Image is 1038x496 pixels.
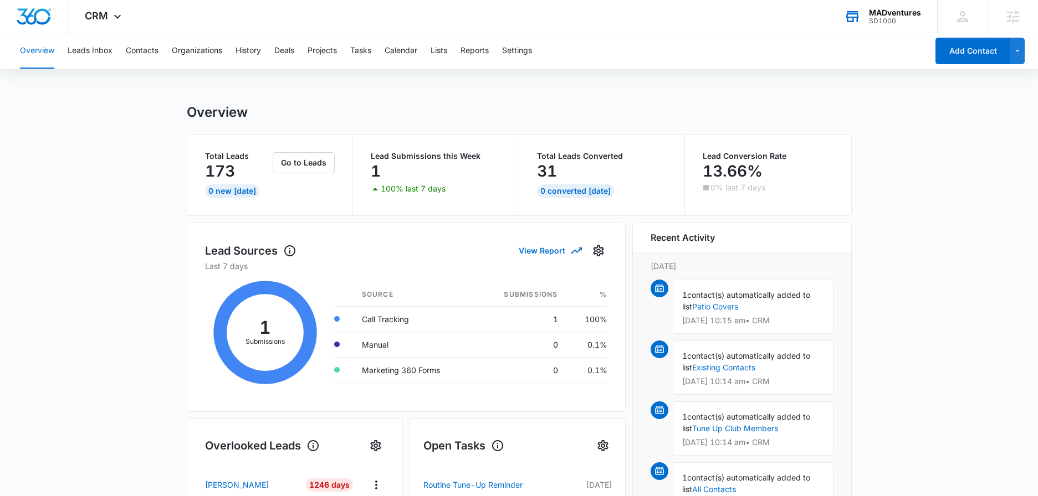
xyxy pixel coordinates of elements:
button: Contacts [126,33,158,69]
th: % [567,283,607,307]
button: Lists [431,33,447,69]
div: account id [869,17,921,25]
button: Projects [308,33,337,69]
button: Leads Inbox [68,33,113,69]
button: Organizations [172,33,222,69]
span: contact(s) automatically added to list [682,473,810,494]
p: [DATE] 10:14 am • CRM [682,438,824,446]
p: Total Leads [205,152,271,160]
a: Routine Tune-Up Reminder [423,478,553,492]
p: [DATE] [553,479,612,490]
a: Go to Leads [273,158,335,167]
th: Source [353,283,475,307]
h6: Recent Activity [651,231,715,244]
span: 1 [682,412,687,421]
th: Submissions [475,283,567,307]
p: 0% last 7 days [710,184,765,192]
button: Settings [590,242,607,260]
button: Go to Leads [273,152,335,173]
p: Lead Submissions this Week [371,152,501,160]
td: 0 [475,332,567,357]
a: Tune Up Club Members [692,423,778,433]
p: 173 [205,162,235,180]
button: Reports [461,33,489,69]
span: contact(s) automatically added to list [682,290,810,311]
a: [PERSON_NAME] [205,479,298,490]
p: Last 7 days [205,260,607,272]
span: CRM [85,10,108,22]
button: Deals [274,33,294,69]
span: contact(s) automatically added to list [682,412,810,433]
p: 100% last 7 days [381,185,446,193]
p: Lead Conversion Rate [703,152,834,160]
td: 0 [475,357,567,383]
button: Calendar [385,33,417,69]
p: Total Leads Converted [537,152,667,160]
button: View Report [519,241,581,260]
td: 0.1% [567,357,607,383]
td: 0.1% [567,332,607,357]
td: 100% [567,306,607,332]
a: All Contacts [692,484,736,494]
button: Tasks [350,33,371,69]
div: 0 New [DATE] [205,184,259,198]
td: Marketing 360 Forms [353,357,475,383]
h1: Open Tasks [423,437,504,454]
button: History [236,33,261,69]
td: Call Tracking [353,306,475,332]
button: Settings [594,437,612,454]
div: 1246 Days [306,478,353,492]
button: Add Contact [935,38,1010,64]
div: account name [869,8,921,17]
p: [PERSON_NAME] [205,479,269,490]
h1: Overview [187,104,248,121]
td: 1 [475,306,567,332]
button: Actions [367,476,385,493]
span: 1 [682,290,687,299]
a: Existing Contacts [692,363,755,372]
span: contact(s) automatically added to list [682,351,810,372]
span: 1 [682,351,687,360]
button: Settings [502,33,532,69]
td: Manual [353,332,475,357]
button: Settings [367,437,385,454]
p: [DATE] [651,260,834,272]
span: 1 [682,473,687,482]
h1: Overlooked Leads [205,437,320,454]
a: Patio Covers [692,302,738,311]
button: Overview [20,33,54,69]
div: 0 Converted [DATE] [537,184,614,198]
p: [DATE] 10:15 am • CRM [682,317,824,324]
p: [DATE] 10:14 am • CRM [682,378,824,385]
p: 13.66% [703,162,763,180]
p: 31 [537,162,557,180]
h1: Lead Sources [205,242,296,259]
p: 1 [371,162,381,180]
